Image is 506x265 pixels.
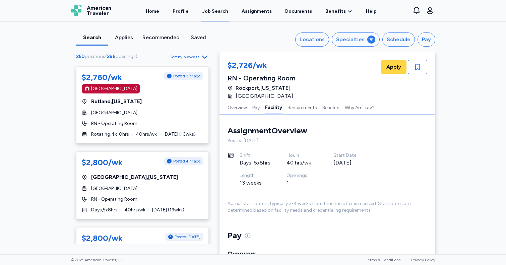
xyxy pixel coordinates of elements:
div: [GEOGRAPHIC_DATA] [91,85,137,92]
span: 40 hrs/wk [136,131,157,138]
div: 13 weeks [240,179,270,187]
button: Why AmTrav? [345,100,375,114]
div: $2,726/wk [228,60,297,72]
span: Rotating , 4 x 10 hrs [91,131,129,138]
div: Search [79,34,105,42]
button: Locations [295,32,329,47]
span: [GEOGRAPHIC_DATA] [91,185,137,192]
span: Posted [DATE] [175,234,200,240]
div: Actual start date is typically 3-4 weeks from time the offer is received. Start dates are determi... [228,200,427,214]
div: Days, 5x8hrs [240,159,270,167]
span: [DATE] ( 13 wks) [152,207,184,213]
a: Job Search [201,1,230,21]
img: Logo [71,5,81,16]
div: [DATE] [333,159,364,167]
div: 40 hrs/wk [287,159,317,167]
button: Requirements [288,100,317,114]
div: $2,760/wk [82,72,122,83]
span: Apply [386,63,401,71]
span: 298 [107,54,116,60]
div: Posted [DATE] [228,137,427,144]
div: Specialties [336,36,365,44]
div: 1 [287,179,317,187]
span: American Traveler [87,5,111,16]
a: Terms & Conditions [366,258,400,262]
span: 40 hrs/wk [124,207,145,213]
a: Benefits [325,8,353,15]
button: Benefits [322,100,339,114]
span: Days , 5 x 8 hrs [91,207,118,213]
div: Openings [287,172,317,179]
span: [GEOGRAPHIC_DATA] [236,92,293,100]
span: Posted 3 hr ago [173,73,200,79]
span: © 2025 American Traveler, LLC [71,257,125,263]
div: Overview [228,249,427,258]
span: 250 [76,54,85,60]
span: Benefits [325,8,346,15]
span: [DATE] ( 13 wks) [164,131,196,138]
span: positions [85,54,105,60]
span: Sort by [170,54,182,60]
span: Rockport , [US_STATE] [236,84,291,92]
div: ( ) [76,54,140,60]
div: Schedule [387,36,410,44]
div: $2,800/wk [82,157,123,168]
button: Pay [418,32,435,47]
div: Start Date [333,152,364,159]
span: openings [116,54,136,60]
button: Apply [381,60,406,74]
span: RN - Operating Room [91,120,137,127]
div: Recommended [142,34,180,42]
div: RN - Operating Room [228,73,297,83]
div: Shift [240,152,270,159]
div: Pay [422,36,431,44]
div: $2,800/wk [82,233,123,244]
button: Schedule [382,32,415,47]
div: Hours [287,152,317,159]
div: Saved [185,34,211,42]
span: Pay [228,230,242,241]
span: Newest [184,54,199,60]
div: Locations [300,36,325,44]
div: Job Search [202,8,228,15]
div: Assignment Overview [228,125,307,136]
span: [GEOGRAPHIC_DATA] [91,110,137,116]
div: Length [240,172,270,179]
button: Specialties [332,32,380,47]
span: [GEOGRAPHIC_DATA] , [US_STATE] [91,173,178,181]
div: Applies [111,34,137,42]
span: RN - Operating Room [91,196,137,203]
button: Overview [228,100,247,114]
a: Privacy Policy [411,258,435,262]
span: Posted 4 hr ago [173,158,200,164]
span: Rutland , [US_STATE] [91,97,142,106]
button: Facility [265,100,282,114]
button: Sort byNewest [170,53,209,61]
button: Pay [252,100,260,114]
